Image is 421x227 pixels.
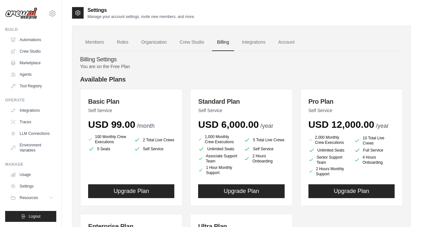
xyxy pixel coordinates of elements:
li: 5 Seats [88,146,129,152]
a: LLM Connections [8,128,56,139]
a: Marketplace [8,58,56,68]
div: Operate [5,98,56,103]
h4: Billing Settings [80,56,403,63]
button: Upgrade Plan [88,184,174,198]
li: 4 Hours Onboarding [354,155,395,165]
span: /month [137,123,155,129]
li: Associate Support Team [198,153,239,164]
li: Unlimited Seats [308,147,349,153]
a: Settings [8,181,56,191]
span: USD 6,000.00 [198,119,259,130]
h3: Basic Plan [88,97,174,106]
a: Crew Studio [8,46,56,57]
img: Logo [5,7,37,20]
li: 2,000 Monthly Crew Executions [308,134,349,146]
a: Members [80,34,109,51]
a: Traces [8,117,56,127]
li: 100 Monthly Crew Executions [88,134,129,144]
a: Environment Variables [8,140,56,155]
span: Resources [20,195,38,200]
li: 10 Total Live Crews [354,135,395,146]
button: Upgrade Plan [198,184,284,198]
div: Manage [5,162,56,167]
li: 2 Hours Monthly Support [308,166,349,177]
li: 1 Hour Monthly Support [198,165,239,175]
a: Tool Registry [8,81,56,91]
p: Self Service [198,107,284,114]
a: Crew Studio [175,34,209,51]
span: Logout [29,214,41,219]
button: Upgrade Plan [308,184,395,198]
li: Unlimited Seats [198,146,239,152]
a: Roles [112,34,133,51]
p: You are on the Free Plan [80,63,403,70]
h3: Standard Plan [198,97,284,106]
a: Usage [8,170,56,180]
h2: Settings [87,6,195,14]
p: Manage your account settings, invite new members, and more. [87,14,195,19]
li: Full Service [354,147,395,153]
a: Integrations [8,105,56,116]
li: Self Service [244,146,284,152]
a: Integrations [237,34,270,51]
div: Build [5,27,56,32]
h4: Available Plans [80,75,403,84]
a: Automations [8,35,56,45]
a: Billing [212,34,234,51]
li: 5 Total Live Crews [244,135,284,144]
li: Self Service [134,146,174,152]
span: /year [376,123,389,129]
button: Logout [5,211,56,222]
li: 1,000 Monthly Crew Executions [198,134,239,144]
p: Self Service [88,107,174,114]
span: USD 12,000.00 [308,119,374,130]
span: USD 99.00 [88,119,135,130]
a: Account [273,34,300,51]
a: Agents [8,69,56,80]
li: 2 Hours Onboarding [244,153,284,164]
span: /year [261,123,273,129]
a: Organization [136,34,172,51]
li: Senior Support Team [308,155,349,165]
p: Self Service [308,107,395,114]
h3: Pro Plan [308,97,395,106]
button: Resources [8,193,56,203]
li: 2 Total Live Crews [134,135,174,144]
